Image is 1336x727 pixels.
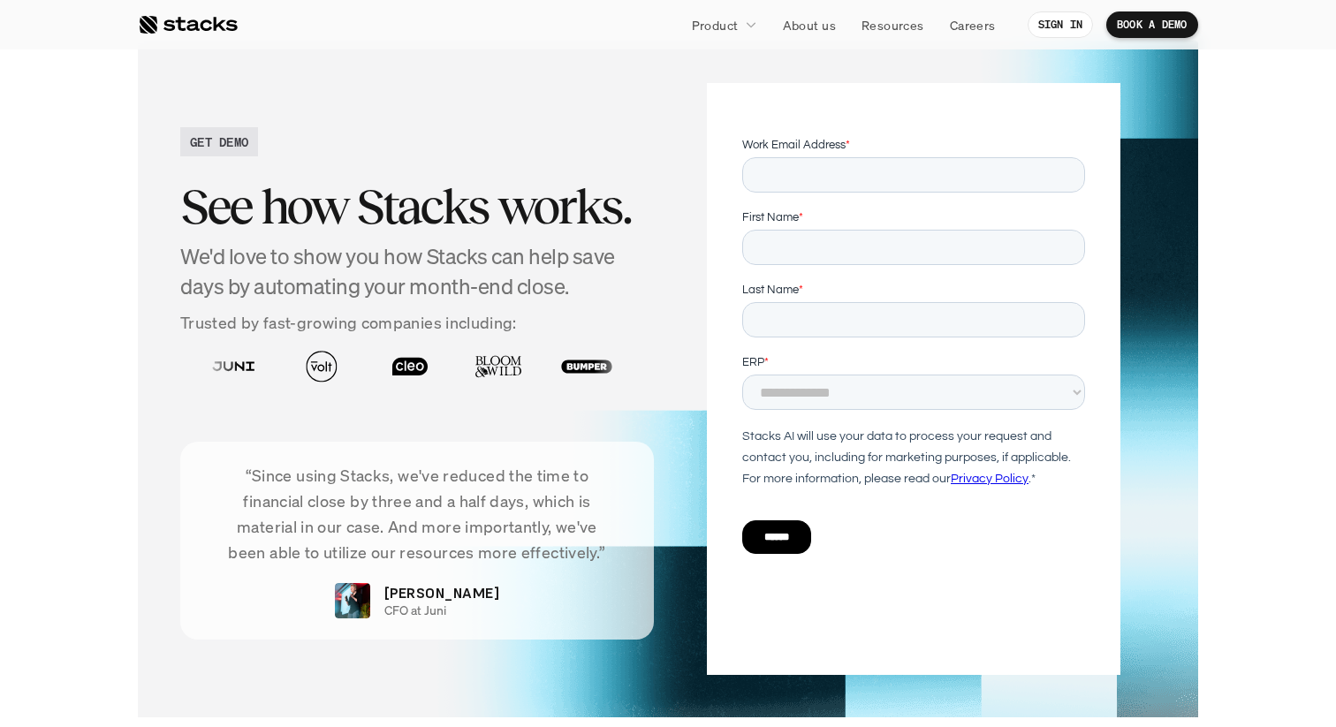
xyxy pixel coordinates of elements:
h4: We'd love to show you how Stacks can help save days by automating your month-end close. [180,242,654,301]
a: About us [772,9,846,41]
a: Resources [851,9,935,41]
a: BOOK A DEMO [1106,11,1198,38]
h2: See how Stacks works. [180,179,654,234]
p: [PERSON_NAME] [384,582,499,603]
p: Product [692,16,739,34]
h2: GET DEMO [190,133,248,151]
iframe: Form 5 [742,136,1085,585]
a: SIGN IN [1028,11,1094,38]
p: Resources [862,16,924,34]
p: “Since using Stacks, we've reduced the time to financial close by three and a half days, which is... [207,463,627,564]
a: Careers [939,9,1006,41]
p: About us [783,16,836,34]
p: SIGN IN [1038,19,1083,31]
p: Careers [950,16,996,34]
p: Trusted by fast-growing companies including: [180,310,654,336]
p: CFO at Juni [384,603,446,618]
p: BOOK A DEMO [1117,19,1188,31]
